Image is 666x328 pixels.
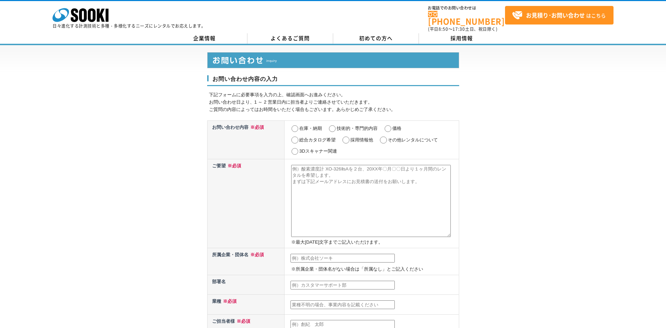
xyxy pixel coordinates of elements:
[235,319,250,324] span: ※必須
[388,137,438,142] label: その他レンタルについて
[207,52,459,68] img: お問い合わせ
[290,254,395,263] input: 例）株式会社ソーキ
[209,91,459,113] p: 下記フォームに必要事項を入力の上、確認画面へお進みください。 お問い合わせ日より、1 ～ 2 営業日内に担当者よりご連絡させていただきます。 ご質問の内容によってはお時間をいただく場合もございま...
[512,10,606,21] span: はこちら
[299,148,337,154] label: 3Dスキャナー関連
[526,11,585,19] strong: お見積り･お問い合わせ
[428,26,497,32] span: (平日 ～ 土日、祝日除く)
[248,125,264,130] span: ※必須
[299,137,336,142] label: 総合カタログ希望
[505,6,614,25] a: お見積り･お問い合わせはこちら
[291,239,457,246] p: ※最大[DATE]文字までご記入いただけます。
[439,26,448,32] span: 8:50
[290,300,395,309] input: 業種不明の場合、事業内容を記載ください
[333,33,419,44] a: 初めての方へ
[221,299,237,304] span: ※必須
[207,159,285,248] th: ご要望
[207,120,285,159] th: お問い合わせ内容
[248,252,264,257] span: ※必須
[428,6,505,10] span: お電話でのお問い合わせは
[52,24,206,28] p: 日々進化する計測技術と多種・多様化するニーズにレンタルでお応えします。
[337,126,378,131] label: 技術的・専門的内容
[419,33,505,44] a: 採用情報
[247,33,333,44] a: よくあるご質問
[453,26,465,32] span: 17:30
[226,163,241,168] span: ※必須
[207,248,285,275] th: 所属企業・団体名
[290,281,395,290] input: 例）カスタマーサポート部
[291,266,457,273] p: ※所属企業・団体名がない場合は「所属なし」とご記入ください
[359,34,393,42] span: 初めての方へ
[207,275,285,295] th: 部署名
[392,126,401,131] label: 価格
[350,137,373,142] label: 採用情報他
[207,295,285,314] th: 業種
[162,33,247,44] a: 企業情報
[428,11,505,25] a: [PHONE_NUMBER]
[207,75,459,86] h3: お問い合わせ内容の入力
[299,126,322,131] label: 在庫・納期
